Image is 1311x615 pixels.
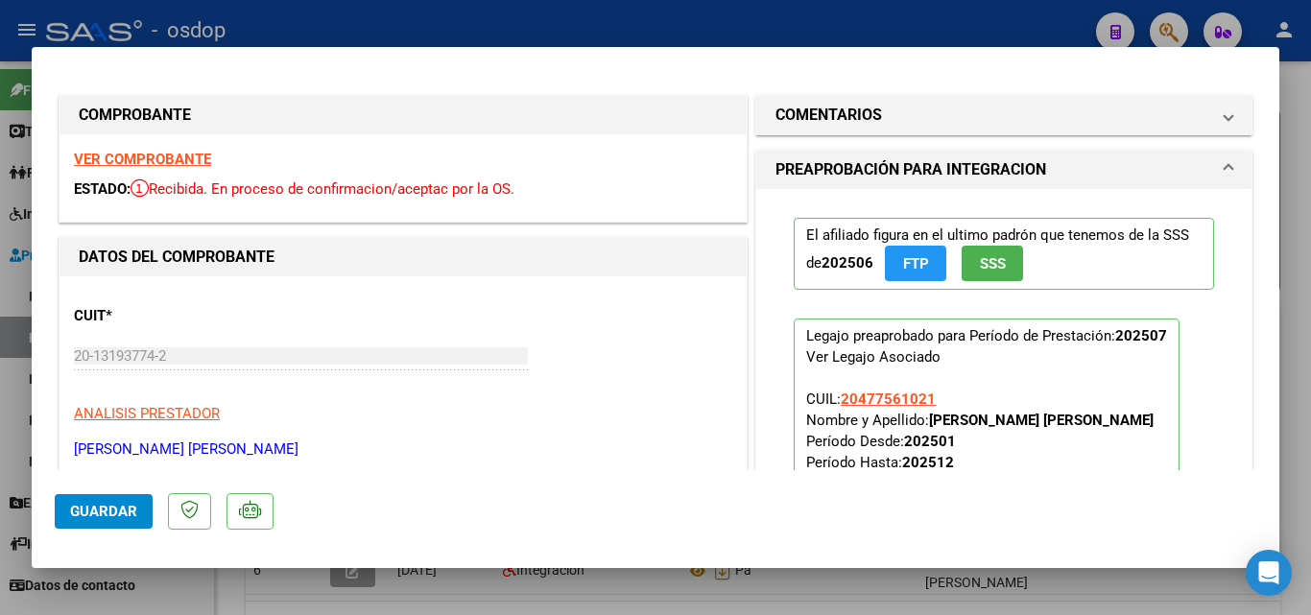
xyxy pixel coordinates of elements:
span: FTP [903,255,929,272]
a: VER COMPROBANTE [74,151,211,168]
strong: COMPROBANTE [79,106,191,124]
p: Legajo preaprobado para Período de Prestación: [794,319,1180,574]
strong: [PERSON_NAME] [PERSON_NAME] [929,412,1154,429]
mat-expansion-panel-header: COMENTARIOS [756,96,1251,134]
span: Guardar [70,503,137,520]
strong: 202501 [904,433,956,450]
h1: COMENTARIOS [775,104,882,127]
span: SSS [980,255,1006,272]
button: FTP [885,246,946,281]
h1: PREAPROBACIÓN PARA INTEGRACION [775,158,1046,181]
strong: 202512 [902,454,954,471]
div: Ver Legajo Asociado [806,346,941,367]
div: Open Intercom Messenger [1246,550,1292,596]
span: Recibida. En proceso de confirmacion/aceptac por la OS. [131,180,514,198]
span: CUIL: Nombre y Apellido: Período Desde: Período Hasta: Admite Dependencia: [806,390,1160,513]
mat-expansion-panel-header: PREAPROBACIÓN PARA INTEGRACION [756,151,1251,189]
span: ESTADO: [74,180,131,198]
p: [PERSON_NAME] [PERSON_NAME] [74,438,732,461]
span: 20477561021 [841,390,936,408]
strong: 202507 [1115,327,1167,344]
span: ANALISIS PRESTADOR [74,405,220,422]
button: Guardar [55,494,153,529]
button: SSS [962,246,1023,281]
p: El afiliado figura en el ultimo padrón que tenemos de la SSS de [794,218,1214,290]
p: CUIT [74,305,272,327]
strong: DATOS DEL COMPROBANTE [79,248,274,266]
strong: 202506 [822,254,873,272]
